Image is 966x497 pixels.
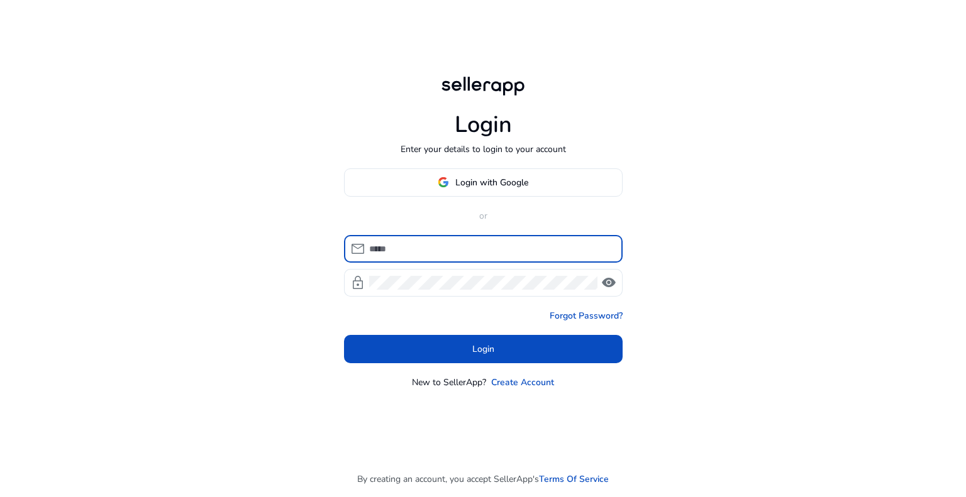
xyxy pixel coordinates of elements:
span: Login with Google [455,176,528,189]
a: Create Account [491,376,554,389]
span: mail [350,241,365,256]
a: Terms Of Service [539,472,609,486]
h1: Login [455,111,512,138]
p: or [344,209,623,222]
img: google-logo.svg [438,177,449,188]
span: lock [350,275,365,290]
a: Forgot Password? [550,309,623,322]
span: visibility [601,275,616,290]
p: New to SellerApp? [412,376,486,389]
span: Login [472,342,494,356]
p: Enter your details to login to your account [401,143,566,156]
button: Login [344,335,623,363]
button: Login with Google [344,168,623,197]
